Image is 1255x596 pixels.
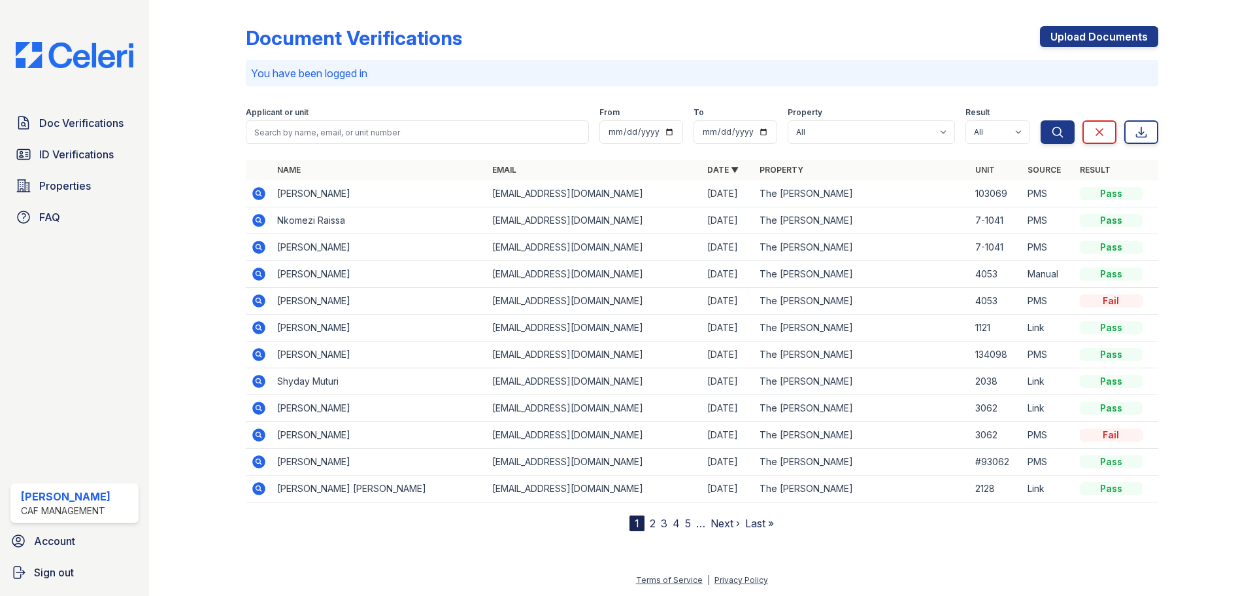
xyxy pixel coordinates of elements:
[788,107,822,118] label: Property
[487,368,702,395] td: [EMAIL_ADDRESS][DOMAIN_NAME]
[487,315,702,342] td: [EMAIL_ADDRESS][DOMAIN_NAME]
[1080,429,1143,442] div: Fail
[246,26,462,50] div: Document Verifications
[754,476,969,502] td: The [PERSON_NAME]
[970,368,1022,395] td: 2038
[754,315,969,342] td: The [PERSON_NAME]
[246,120,589,144] input: Search by name, email, or unit number
[39,115,124,131] span: Doc Verifications
[1022,476,1075,502] td: Link
[34,565,74,580] span: Sign out
[10,110,139,136] a: Doc Verifications
[754,342,969,368] td: The [PERSON_NAME]
[10,173,139,199] a: Properties
[487,234,702,261] td: [EMAIL_ADDRESS][DOMAIN_NAME]
[246,107,309,118] label: Applicant or unit
[272,342,487,368] td: [PERSON_NAME]
[754,422,969,449] td: The [PERSON_NAME]
[702,207,754,234] td: [DATE]
[5,42,144,68] img: CE_Logo_Blue-a8612792a0a2168367f1c8372b55b34899dd931a85d93a1a3d3e32e68fde9ad4.png
[34,533,75,549] span: Account
[487,422,702,449] td: [EMAIL_ADDRESS][DOMAIN_NAME]
[1022,234,1075,261] td: PMS
[975,165,995,175] a: Unit
[272,288,487,315] td: [PERSON_NAME]
[711,517,740,530] a: Next ›
[707,165,739,175] a: Date ▼
[1080,402,1143,415] div: Pass
[1022,261,1075,288] td: Manual
[272,449,487,476] td: [PERSON_NAME]
[970,288,1022,315] td: 4053
[272,395,487,422] td: [PERSON_NAME]
[970,342,1022,368] td: 134098
[754,234,969,261] td: The [PERSON_NAME]
[272,234,487,261] td: [PERSON_NAME]
[702,315,754,342] td: [DATE]
[10,204,139,230] a: FAQ
[754,368,969,395] td: The [PERSON_NAME]
[970,207,1022,234] td: 7-1041
[492,165,516,175] a: Email
[970,234,1022,261] td: 7-1041
[5,559,144,586] a: Sign out
[707,575,710,585] div: |
[1080,294,1143,307] div: Fail
[702,476,754,502] td: [DATE]
[1080,321,1143,334] div: Pass
[702,395,754,422] td: [DATE]
[1022,288,1075,315] td: PMS
[39,209,60,225] span: FAQ
[970,181,1022,207] td: 103069
[970,315,1022,342] td: 1121
[1080,187,1143,200] div: Pass
[487,207,702,234] td: [EMAIL_ADDRESS][DOMAIN_NAME]
[1022,449,1075,476] td: PMS
[487,342,702,368] td: [EMAIL_ADDRESS][DOMAIN_NAME]
[1022,395,1075,422] td: Link
[754,449,969,476] td: The [PERSON_NAME]
[965,107,990,118] label: Result
[970,261,1022,288] td: 4053
[754,207,969,234] td: The [PERSON_NAME]
[754,288,969,315] td: The [PERSON_NAME]
[970,422,1022,449] td: 3062
[487,395,702,422] td: [EMAIL_ADDRESS][DOMAIN_NAME]
[272,207,487,234] td: Nkomezi Raissa
[696,516,705,531] span: …
[599,107,620,118] label: From
[1022,181,1075,207] td: PMS
[272,368,487,395] td: Shyday Muturi
[272,315,487,342] td: [PERSON_NAME]
[10,141,139,167] a: ID Verifications
[251,65,1153,81] p: You have been logged in
[1028,165,1061,175] a: Source
[702,288,754,315] td: [DATE]
[1022,315,1075,342] td: Link
[1080,455,1143,468] div: Pass
[970,476,1022,502] td: 2128
[1022,368,1075,395] td: Link
[970,395,1022,422] td: 3062
[1040,26,1158,47] a: Upload Documents
[1022,207,1075,234] td: PMS
[1080,348,1143,361] div: Pass
[702,234,754,261] td: [DATE]
[694,107,704,118] label: To
[745,517,774,530] a: Last »
[702,342,754,368] td: [DATE]
[1080,241,1143,254] div: Pass
[754,181,969,207] td: The [PERSON_NAME]
[39,147,114,162] span: ID Verifications
[702,422,754,449] td: [DATE]
[487,261,702,288] td: [EMAIL_ADDRESS][DOMAIN_NAME]
[661,517,667,530] a: 3
[21,489,110,504] div: [PERSON_NAME]
[970,449,1022,476] td: #93062
[754,395,969,422] td: The [PERSON_NAME]
[702,181,754,207] td: [DATE]
[272,181,487,207] td: [PERSON_NAME]
[714,575,768,585] a: Privacy Policy
[272,422,487,449] td: [PERSON_NAME]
